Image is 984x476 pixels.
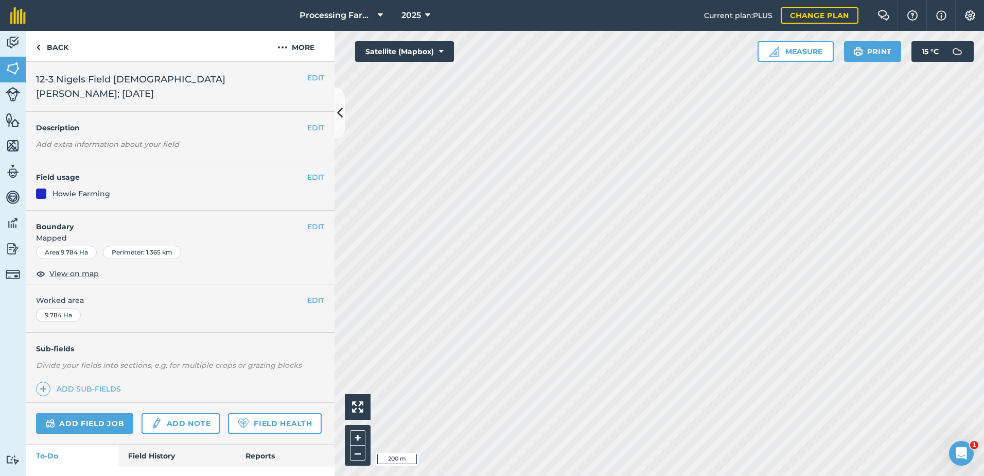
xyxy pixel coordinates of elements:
[26,232,335,244] span: Mapped
[151,417,162,430] img: svg+xml;base64,PD94bWwgdmVyc2lvbj0iMS4wIiBlbmNvZGluZz0idXRmLTgiPz4KPCEtLSBHZW5lcmF0b3I6IEFkb2JlIE...
[26,445,118,467] a: To-Do
[257,31,335,61] button: More
[52,188,110,199] div: Howie Farming
[355,41,454,62] button: Satellite (Mapbox)
[6,455,20,465] img: svg+xml;base64,PD94bWwgdmVyc2lvbj0iMS4wIiBlbmNvZGluZz0idXRmLTgiPz4KPCEtLSBHZW5lcmF0b3I6IEFkb2JlIE...
[352,401,363,413] img: Four arrows, one pointing top left, one top right, one bottom right and the last bottom left
[6,215,20,231] img: svg+xml;base64,PD94bWwgdmVyc2lvbj0iMS4wIiBlbmNvZGluZz0idXRmLTgiPz4KPCEtLSBHZW5lcmF0b3I6IEFkb2JlIE...
[36,172,307,183] h4: Field usage
[947,41,968,62] img: svg+xml;base64,PD94bWwgdmVyc2lvbj0iMS4wIiBlbmNvZGluZz0idXRmLTgiPz4KPCEtLSBHZW5lcmF0b3I6IEFkb2JlIE...
[10,7,26,24] img: fieldmargin Logo
[36,309,81,322] div: 9.784 Ha
[6,267,20,282] img: svg+xml;base64,PD94bWwgdmVyc2lvbj0iMS4wIiBlbmNvZGluZz0idXRmLTgiPz4KPCEtLSBHZW5lcmF0b3I6IEFkb2JlIE...
[6,35,20,50] img: svg+xml;base64,PD94bWwgdmVyc2lvbj0iMS4wIiBlbmNvZGluZz0idXRmLTgiPz4KPCEtLSBHZW5lcmF0b3I6IEFkb2JlIE...
[40,383,47,395] img: svg+xml;base64,PHN2ZyB4bWxucz0iaHR0cDovL3d3dy53My5vcmcvMjAwMC9zdmciIHdpZHRoPSIxNCIgaGVpZ2h0PSIyNC...
[6,138,20,154] img: svg+xml;base64,PHN2ZyB4bWxucz0iaHR0cDovL3d3dy53My5vcmcvMjAwMC9zdmciIHdpZHRoPSI1NiIgaGVpZ2h0PSI2MC...
[769,46,779,57] img: Ruler icon
[6,112,20,128] img: svg+xml;base64,PHN2ZyB4bWxucz0iaHR0cDovL3d3dy53My5vcmcvMjAwMC9zdmciIHdpZHRoPSI1NiIgaGVpZ2h0PSI2MC...
[36,72,307,101] span: 12-3 Nigels Field [DEMOGRAPHIC_DATA] [PERSON_NAME]; [DATE]
[49,268,99,279] span: View on map
[36,140,179,149] em: Add extra information about your field
[36,267,99,280] button: View on map
[936,9,946,22] img: svg+xml;base64,PHN2ZyB4bWxucz0iaHR0cDovL3d3dy53My5vcmcvMjAwMC9zdmciIHdpZHRoPSIxNyIgaGVpZ2h0PSIxNy...
[844,41,902,62] button: Print
[401,9,421,22] span: 2025
[6,61,20,76] img: svg+xml;base64,PHN2ZyB4bWxucz0iaHR0cDovL3d3dy53My5vcmcvMjAwMC9zdmciIHdpZHRoPSI1NiIgaGVpZ2h0PSI2MC...
[26,211,307,232] h4: Boundary
[964,10,976,21] img: A cog icon
[277,41,288,54] img: svg+xml;base64,PHN2ZyB4bWxucz0iaHR0cDovL3d3dy53My5vcmcvMjAwMC9zdmciIHdpZHRoPSIyMCIgaGVpZ2h0PSIyNC...
[228,413,321,434] a: Field Health
[704,10,772,21] span: Current plan : PLUS
[949,441,974,466] iframe: Intercom live chat
[36,413,133,434] a: Add field job
[26,31,79,61] a: Back
[853,45,863,58] img: svg+xml;base64,PHN2ZyB4bWxucz0iaHR0cDovL3d3dy53My5vcmcvMjAwMC9zdmciIHdpZHRoPSIxOSIgaGVpZ2h0PSIyNC...
[6,190,20,205] img: svg+xml;base64,PD94bWwgdmVyc2lvbj0iMS4wIiBlbmNvZGluZz0idXRmLTgiPz4KPCEtLSBHZW5lcmF0b3I6IEFkb2JlIE...
[906,10,919,21] img: A question mark icon
[350,446,365,461] button: –
[781,7,858,24] a: Change plan
[36,361,302,370] em: Divide your fields into sections, e.g. for multiple crops or grazing blocks
[922,41,939,62] span: 15 ° C
[877,10,890,21] img: Two speech bubbles overlapping with the left bubble in the forefront
[307,221,324,232] button: EDIT
[118,445,235,467] a: Field History
[758,41,834,62] button: Measure
[36,41,41,54] img: svg+xml;base64,PHN2ZyB4bWxucz0iaHR0cDovL3d3dy53My5vcmcvMjAwMC9zdmciIHdpZHRoPSI5IiBoZWlnaHQ9IjI0Ii...
[36,382,125,396] a: Add sub-fields
[36,267,45,280] img: svg+xml;base64,PHN2ZyB4bWxucz0iaHR0cDovL3d3dy53My5vcmcvMjAwMC9zdmciIHdpZHRoPSIxOCIgaGVpZ2h0PSIyNC...
[6,241,20,257] img: svg+xml;base64,PD94bWwgdmVyc2lvbj0iMS4wIiBlbmNvZGluZz0idXRmLTgiPz4KPCEtLSBHZW5lcmF0b3I6IEFkb2JlIE...
[307,172,324,183] button: EDIT
[911,41,974,62] button: 15 °C
[142,413,220,434] a: Add note
[307,295,324,306] button: EDIT
[6,87,20,101] img: svg+xml;base64,PD94bWwgdmVyc2lvbj0iMS4wIiBlbmNvZGluZz0idXRmLTgiPz4KPCEtLSBHZW5lcmF0b3I6IEFkb2JlIE...
[36,122,324,133] h4: Description
[307,72,324,83] button: EDIT
[26,343,335,354] h4: Sub-fields
[235,445,335,467] a: Reports
[103,246,181,259] div: Perimeter : 1.365 km
[45,417,55,430] img: svg+xml;base64,PD94bWwgdmVyc2lvbj0iMS4wIiBlbmNvZGluZz0idXRmLTgiPz4KPCEtLSBHZW5lcmF0b3I6IEFkb2JlIE...
[307,122,324,133] button: EDIT
[970,441,978,449] span: 1
[6,164,20,179] img: svg+xml;base64,PD94bWwgdmVyc2lvbj0iMS4wIiBlbmNvZGluZz0idXRmLTgiPz4KPCEtLSBHZW5lcmF0b3I6IEFkb2JlIE...
[36,295,324,306] span: Worked area
[36,246,97,259] div: Area : 9.784 Ha
[300,9,374,22] span: Processing Farms
[350,430,365,446] button: +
